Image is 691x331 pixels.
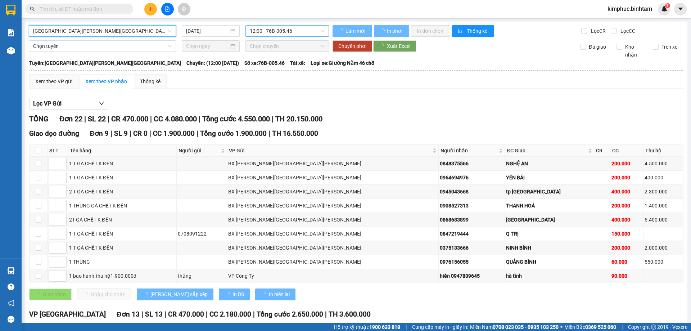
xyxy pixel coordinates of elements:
[645,244,682,252] div: 2.000.000
[611,230,642,238] div: 150.000
[227,157,439,171] td: BX Quảng Ngãi
[227,185,439,199] td: BX Quảng Ngãi
[493,324,559,330] strong: 0708 023 035 - 0935 103 250
[59,115,82,123] span: Đơn 22
[290,59,305,67] span: Tài xế:
[272,129,318,138] span: TH 16.550.000
[374,25,409,37] button: In phơi
[199,115,200,123] span: |
[674,3,687,15] button: caret-down
[253,310,255,318] span: |
[227,199,439,213] td: BX Quảng Ngãi
[29,115,49,123] span: TỔNG
[611,244,642,252] div: 200.000
[130,129,131,138] span: |
[244,59,285,67] span: Số xe: 76B-005.46
[35,77,72,85] div: Xem theo VP gửi
[48,145,68,157] th: STT
[186,27,229,35] input: 13/10/2025
[29,129,79,138] span: Giao dọc đường
[77,288,131,300] button: Nhập kho nhận
[622,43,647,59] span: Kho nhận
[440,244,503,252] div: 0375133666
[228,258,437,266] div: BX [PERSON_NAME][GEOGRAPHIC_DATA][PERSON_NAME]
[6,5,15,15] img: logo-vxr
[228,272,437,280] div: VP Công Ty
[114,129,128,138] span: SL 9
[69,244,175,252] div: 1 T GÀ CHẾT K ĐỀN
[69,272,175,280] div: 1 bao hành.thu hộ1.900.000đ
[506,174,593,182] div: YÊN BÁI
[179,147,220,155] span: Người gửi
[440,216,503,224] div: 0868683899
[8,300,14,307] span: notification
[611,258,642,266] div: 60.000
[29,98,108,109] button: Lọc VP Gửi
[610,145,643,157] th: CC
[30,6,35,12] span: search
[333,25,372,37] button: Làm mới
[588,27,607,35] span: Lọc CR
[411,25,450,37] button: In đơn chọn
[164,310,166,318] span: |
[153,129,195,138] span: CC 1.900.000
[440,230,503,238] div: 0847219444
[227,213,439,227] td: BX Quảng Ngãi
[666,3,669,8] span: 1
[69,258,175,266] div: 1 THÙNG
[181,6,186,12] span: aim
[225,292,232,297] span: loading
[141,310,143,318] span: |
[33,41,172,52] span: Chọn tuyến
[467,27,488,35] span: Thống kê
[611,216,642,224] div: 400.000
[200,129,267,138] span: Tổng cước 1.900.000
[227,255,439,269] td: BX Quảng Ngãi
[144,3,157,15] button: plus
[440,188,503,196] div: 0945043668
[186,42,229,50] input: Chọn ngày
[387,42,410,50] span: Xuất Excel
[611,160,642,167] div: 200.000
[458,28,464,34] span: bar-chart
[85,77,127,85] div: Xem theo VP nhận
[165,6,170,12] span: file-add
[645,258,682,266] div: 550.000
[232,290,244,298] span: In DS
[227,269,439,283] td: VP Công Ty
[329,310,371,318] span: TH 3.600.000
[338,28,344,33] span: loading
[228,244,437,252] div: BX [PERSON_NAME][GEOGRAPHIC_DATA][PERSON_NAME]
[379,44,387,49] span: loading
[228,174,437,182] div: BX [PERSON_NAME][GEOGRAPHIC_DATA][PERSON_NAME]
[618,27,636,35] span: Lọc CC
[250,26,325,36] span: 12:00 - 76B-005.46
[643,145,683,157] th: Thu hộ
[250,41,325,52] span: Chọn chuyến
[622,323,623,331] span: |
[148,6,153,12] span: plus
[69,230,175,238] div: 1 T GÀ CHẾT K ĐỀN
[154,115,197,123] span: CC 4.080.000
[219,288,250,300] button: In DS
[133,129,148,138] span: CR 0
[506,216,593,224] div: [GEOGRAPHIC_DATA]
[228,230,437,238] div: BX [PERSON_NAME][GEOGRAPHIC_DATA][PERSON_NAME]
[275,115,322,123] span: TH 20.150.000
[68,145,177,157] th: Tên hàng
[255,288,295,300] button: In biên lai
[441,147,497,155] span: Người nhận
[325,310,327,318] span: |
[228,216,437,224] div: BX [PERSON_NAME][GEOGRAPHIC_DATA][PERSON_NAME]
[506,230,593,238] div: Q TRỊ
[202,115,270,123] span: Tổng cước 4.550.000
[228,188,437,196] div: BX [PERSON_NAME][GEOGRAPHIC_DATA][PERSON_NAME]
[227,227,439,241] td: BX Quảng Ngãi
[7,267,15,274] img: warehouse-icon
[29,288,72,300] button: Giao hàng
[440,202,503,210] div: 0908527313
[137,288,213,300] button: [PERSON_NAME] sắp xếp
[369,324,400,330] strong: 1900 633 818
[229,147,431,155] span: VP Gửi
[143,292,150,297] span: loading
